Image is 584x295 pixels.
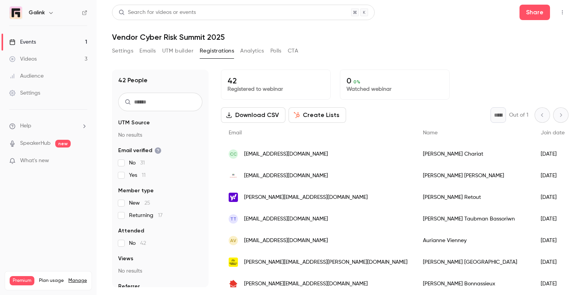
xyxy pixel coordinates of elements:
div: [DATE] [533,273,572,295]
div: [PERSON_NAME] Retout [415,186,533,208]
div: [PERSON_NAME] Taubman Bassoriwn [415,208,533,230]
span: Views [118,255,133,263]
div: [DATE] [533,143,572,165]
button: CTA [288,45,298,57]
span: [EMAIL_ADDRESS][DOMAIN_NAME] [244,172,328,180]
li: help-dropdown-opener [9,122,87,130]
span: 25 [144,200,150,206]
div: Events [9,38,36,46]
span: UTM Source [118,119,150,127]
span: Member type [118,187,154,195]
span: new [55,140,71,147]
button: Settings [112,45,133,57]
span: Referrer [118,283,140,290]
button: Emails [139,45,156,57]
span: Yes [129,171,146,179]
img: garance.com [229,171,238,180]
span: [EMAIL_ADDRESS][DOMAIN_NAME] [244,150,328,158]
span: 42 [140,241,146,246]
span: What's new [20,157,49,165]
button: Create Lists [289,107,346,123]
img: grenoblealpesmetropole.fr [229,258,238,267]
button: Analytics [240,45,264,57]
span: 17 [158,213,163,218]
span: [PERSON_NAME][EMAIL_ADDRESS][PERSON_NAME][DOMAIN_NAME] [244,258,407,266]
button: Registrations [200,45,234,57]
p: Watched webinar [346,85,443,93]
div: [DATE] [533,230,572,251]
button: Download CSV [221,107,285,123]
div: [DATE] [533,208,572,230]
span: No [129,159,145,167]
h6: Galink [29,9,45,17]
span: Join date [541,130,565,136]
div: Audience [9,72,44,80]
a: Manage [68,278,87,284]
span: Attended [118,227,144,235]
p: Registered to webinar [227,85,324,93]
span: [EMAIL_ADDRESS][DOMAIN_NAME] [244,237,328,245]
button: UTM builder [162,45,194,57]
span: Plan usage [39,278,64,284]
h1: 42 People [118,76,148,85]
span: Email [229,130,242,136]
span: 31 [140,160,145,166]
span: AV [230,237,236,244]
span: No [129,239,146,247]
img: yahoo.fr [229,193,238,202]
div: Videos [9,55,37,63]
button: Share [519,5,550,20]
span: [PERSON_NAME][EMAIL_ADDRESS][DOMAIN_NAME] [244,193,368,202]
span: New [129,199,150,207]
a: SpeakerHub [20,139,51,147]
span: Premium [10,276,34,285]
div: [DATE] [533,186,572,208]
p: Out of 1 [509,111,528,119]
p: No results [118,131,202,139]
p: 0 [346,76,443,85]
h1: Vendor Cyber Risk Summit 2025 [112,32,569,42]
span: [PERSON_NAME][EMAIL_ADDRESS][DOMAIN_NAME] [244,280,368,288]
div: [PERSON_NAME] [GEOGRAPHIC_DATA] [415,251,533,273]
span: Returning [129,212,163,219]
img: homeserve.fr [229,279,238,288]
button: Polls [270,45,282,57]
div: [PERSON_NAME] Chariat [415,143,533,165]
div: [DATE] [533,165,572,186]
p: 42 [227,76,324,85]
span: Help [20,122,31,130]
span: TT [230,215,236,222]
div: Settings [9,89,40,97]
span: Name [423,130,438,136]
div: Aurianne Vienney [415,230,533,251]
img: Galink [10,7,22,19]
span: 0 % [353,79,360,85]
div: [PERSON_NAME] Bonnassieux [415,273,533,295]
span: Email verified [118,147,161,154]
span: CC [230,151,237,158]
div: [PERSON_NAME] [PERSON_NAME] [415,165,533,186]
p: No results [118,267,202,275]
span: [EMAIL_ADDRESS][DOMAIN_NAME] [244,215,328,223]
div: [DATE] [533,251,572,273]
div: Search for videos or events [119,8,196,17]
span: 11 [142,173,146,178]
